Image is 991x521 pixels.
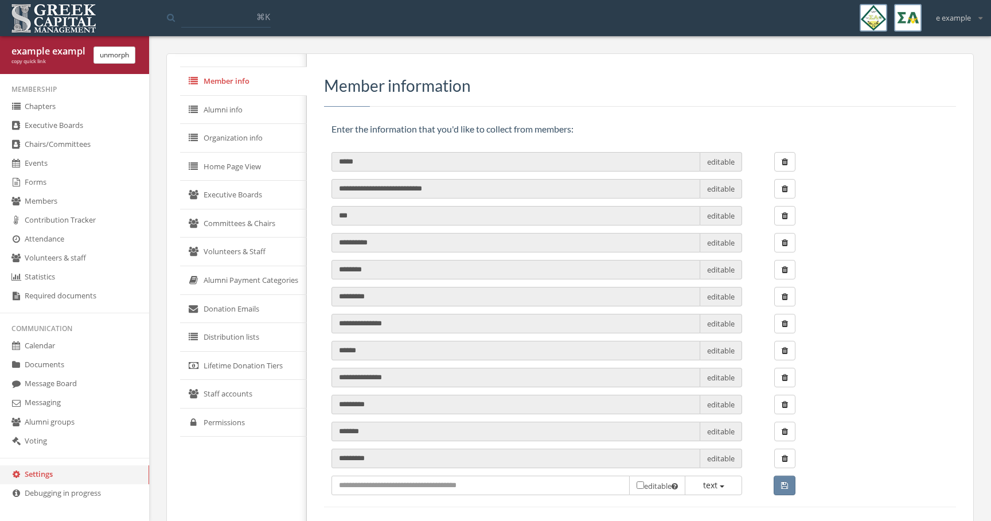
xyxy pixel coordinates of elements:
[700,260,742,279] span: editable
[180,380,307,409] a: Staff accounts
[180,266,307,295] a: Alumni Payment Categories
[700,449,742,468] span: editable
[180,124,307,153] a: Organization info
[256,11,270,22] span: ⌘K
[180,323,307,352] a: Distribution lists
[93,46,135,64] button: unmorph
[700,287,742,306] span: editable
[700,314,742,333] span: editable
[11,45,85,58] div: example example
[700,368,742,387] span: editable
[630,476,685,495] span: editable
[180,153,307,181] a: Home Page View
[685,476,742,495] button: text
[700,206,742,225] span: editable
[700,422,742,441] span: editable
[180,409,307,437] a: Permissions
[180,209,307,238] a: Committees & Chairs
[180,238,307,266] a: Volunteers & Staff
[180,181,307,209] a: Executive Boards
[700,233,742,252] span: editable
[928,4,982,24] div: e example
[700,179,742,199] span: editable
[180,67,307,96] a: Member info
[180,352,307,380] a: Lifetime Donation Tiers
[936,13,971,24] span: e example
[700,341,742,360] span: editable
[11,58,85,65] div: copy quick link
[324,77,956,95] h3: Member information
[331,124,956,134] h6: Enter the information that you'd like to collect from members:
[700,152,742,172] span: editable
[700,395,742,414] span: editable
[180,295,307,324] a: Donation Emails
[180,96,307,125] a: Alumni info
